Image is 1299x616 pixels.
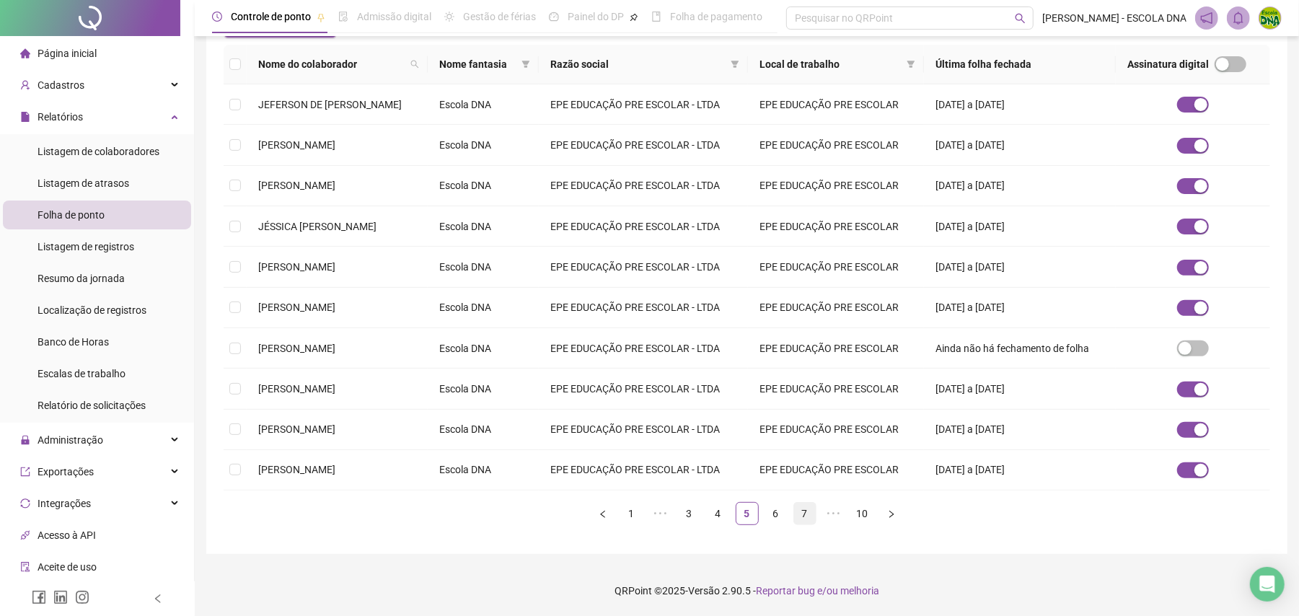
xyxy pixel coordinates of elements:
[258,99,402,110] span: JEFERSON DE [PERSON_NAME]
[20,435,30,445] span: lock
[852,503,873,524] a: 10
[1232,12,1245,25] span: bell
[748,166,924,206] td: EPE EDUCAÇÃO PRE ESCOLAR
[759,56,901,72] span: Local de trabalho
[38,434,103,446] span: Administração
[822,502,845,525] li: 5 próximas páginas
[707,502,730,525] li: 4
[591,502,615,525] button: left
[428,206,539,247] td: Escola DNA
[591,502,615,525] li: Página anterior
[728,53,742,75] span: filter
[1250,567,1285,602] div: Open Intercom Messenger
[748,369,924,409] td: EPE EDUCAÇÃO PRE ESCOLAR
[539,410,748,450] td: EPE EDUCAÇÃO PRE ESCOLAR - LTDA
[38,529,96,541] span: Acesso à API
[408,53,422,75] span: search
[851,502,874,525] li: 10
[924,369,1116,409] td: [DATE] a [DATE]
[539,84,748,125] td: EPE EDUCAÇÃO PRE ESCOLAR - LTDA
[599,510,607,519] span: left
[550,56,725,72] span: Razão social
[53,590,68,604] span: linkedin
[258,423,335,435] span: [PERSON_NAME]
[688,585,720,597] span: Versão
[428,125,539,165] td: Escola DNA
[748,288,924,328] td: EPE EDUCAÇÃO PRE ESCOLAR
[38,561,97,573] span: Aceite de uso
[539,247,748,287] td: EPE EDUCAÇÃO PRE ESCOLAR - LTDA
[38,368,126,379] span: Escalas de trabalho
[1042,10,1186,26] span: [PERSON_NAME] - ESCOLA DNA
[678,502,701,525] li: 3
[258,56,405,72] span: Nome do colaborador
[317,13,325,22] span: pushpin
[212,12,222,22] span: clock-circle
[736,503,758,524] a: 5
[428,450,539,490] td: Escola DNA
[258,180,335,191] span: [PERSON_NAME]
[822,502,845,525] span: •••
[539,328,748,369] td: EPE EDUCAÇÃO PRE ESCOLAR - LTDA
[651,12,661,22] span: book
[568,11,624,22] span: Painel do DP
[907,60,915,69] span: filter
[620,502,643,525] li: 1
[20,48,30,58] span: home
[444,12,454,22] span: sun
[428,166,539,206] td: Escola DNA
[748,206,924,247] td: EPE EDUCAÇÃO PRE ESCOLAR
[549,12,559,22] span: dashboard
[428,288,539,328] td: Escola DNA
[258,383,335,395] span: [PERSON_NAME]
[258,221,377,232] span: JÉSSICA [PERSON_NAME]
[38,466,94,478] span: Exportações
[748,125,924,165] td: EPE EDUCAÇÃO PRE ESCOLAR
[649,502,672,525] li: 5 páginas anteriores
[924,166,1116,206] td: [DATE] a [DATE]
[38,177,129,189] span: Listagem de atrasos
[357,11,431,22] span: Admissão digital
[38,79,84,91] span: Cadastros
[231,11,311,22] span: Controle de ponto
[539,125,748,165] td: EPE EDUCAÇÃO PRE ESCOLAR - LTDA
[924,450,1116,490] td: [DATE] a [DATE]
[20,80,30,90] span: user-add
[736,502,759,525] li: 5
[748,247,924,287] td: EPE EDUCAÇÃO PRE ESCOLAR
[428,247,539,287] td: Escola DNA
[539,288,748,328] td: EPE EDUCAÇÃO PRE ESCOLAR - LTDA
[1259,7,1281,29] img: 65556
[428,84,539,125] td: Escola DNA
[793,502,816,525] li: 7
[20,498,30,509] span: sync
[410,60,419,69] span: search
[38,209,105,221] span: Folha de ponto
[153,594,163,604] span: left
[38,304,146,316] span: Localização de registros
[924,288,1116,328] td: [DATE] a [DATE]
[38,241,134,252] span: Listagem de registros
[521,60,530,69] span: filter
[338,12,348,22] span: file-done
[195,566,1299,616] footer: QRPoint © 2025 - 2.90.5 -
[1015,13,1026,24] span: search
[258,464,335,475] span: [PERSON_NAME]
[924,84,1116,125] td: [DATE] a [DATE]
[621,503,643,524] a: 1
[765,502,788,525] li: 6
[794,503,816,524] a: 7
[731,60,739,69] span: filter
[748,450,924,490] td: EPE EDUCAÇÃO PRE ESCOLAR
[439,56,516,72] span: Nome fantasia
[258,261,335,273] span: [PERSON_NAME]
[748,84,924,125] td: EPE EDUCAÇÃO PRE ESCOLAR
[670,11,762,22] span: Folha de pagamento
[539,450,748,490] td: EPE EDUCAÇÃO PRE ESCOLAR - LTDA
[20,530,30,540] span: api
[748,328,924,369] td: EPE EDUCAÇÃO PRE ESCOLAR
[880,502,903,525] button: right
[38,273,125,284] span: Resumo da jornada
[1200,12,1213,25] span: notification
[38,498,91,509] span: Integrações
